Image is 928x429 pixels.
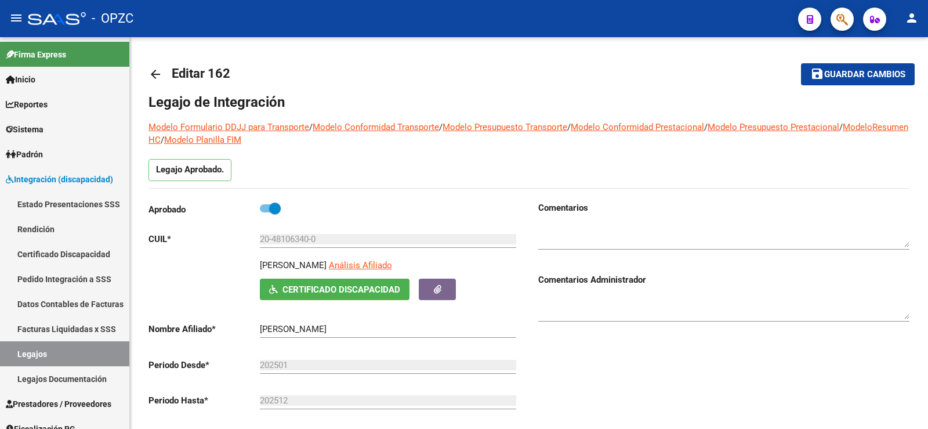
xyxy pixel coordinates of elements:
span: Reportes [6,98,48,111]
a: Modelo Formulario DDJJ para Transporte [148,122,309,132]
mat-icon: menu [9,11,23,25]
h3: Comentarios Administrador [538,273,909,286]
p: Periodo Desde [148,359,260,372]
span: Padrón [6,148,43,161]
p: [PERSON_NAME] [260,259,327,272]
a: Modelo Planilla FIM [164,135,241,145]
span: Integración (discapacidad) [6,173,113,186]
p: Legajo Aprobado. [148,159,231,181]
p: Periodo Hasta [148,394,260,407]
span: Certificado Discapacidad [282,284,400,295]
a: Modelo Presupuesto Transporte [443,122,567,132]
h1: Legajo de Integración [148,93,909,111]
span: Análisis Afiliado [329,260,392,271]
mat-icon: arrow_back [148,67,162,81]
button: Guardar cambios [801,63,915,85]
button: Certificado Discapacidad [260,279,409,300]
span: Editar 162 [172,66,230,81]
a: Modelo Presupuesto Prestacional [708,122,839,132]
p: Nombre Afiliado [148,323,260,336]
p: CUIL [148,233,260,246]
span: Prestadores / Proveedores [6,398,111,410]
span: Sistema [6,123,43,136]
span: - OPZC [92,6,133,31]
a: Modelo Conformidad Prestacional [571,122,704,132]
span: Inicio [6,73,35,86]
span: Guardar cambios [824,70,905,80]
mat-icon: person [905,11,919,25]
a: Modelo Conformidad Transporte [313,122,439,132]
h3: Comentarios [538,201,909,214]
span: Firma Express [6,48,66,61]
iframe: Intercom live chat [889,390,916,417]
mat-icon: save [810,67,824,81]
p: Aprobado [148,203,260,216]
